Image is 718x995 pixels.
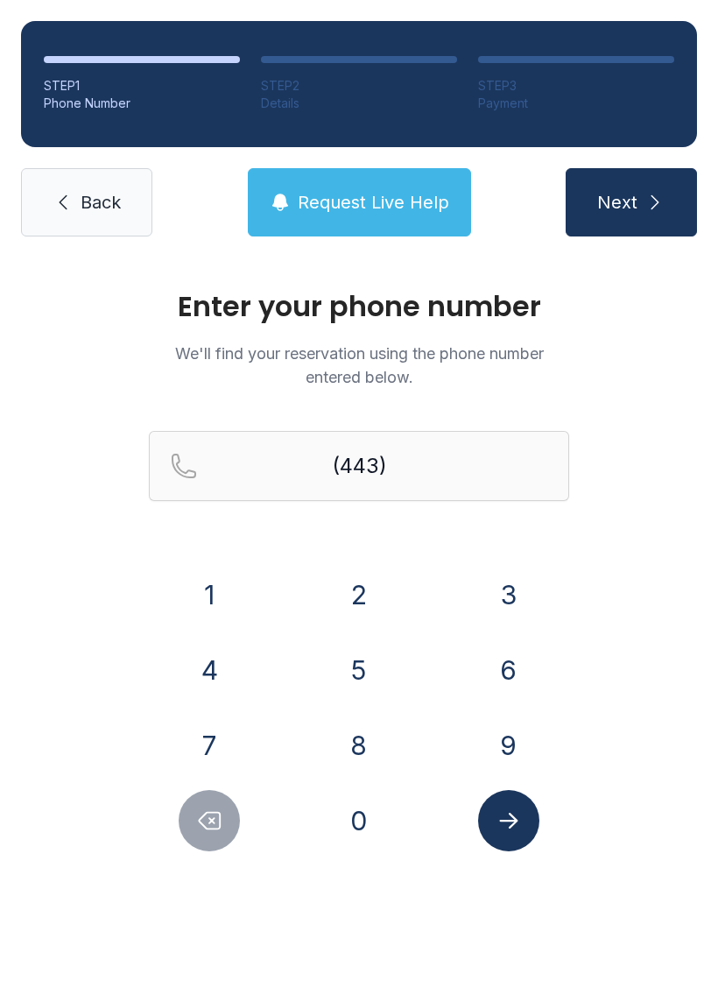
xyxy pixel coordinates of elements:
button: 8 [328,715,390,776]
button: 2 [328,564,390,625]
div: Details [261,95,457,112]
div: STEP 1 [44,77,240,95]
div: Payment [478,95,674,112]
div: STEP 3 [478,77,674,95]
span: Request Live Help [298,190,449,215]
button: 6 [478,639,539,701]
span: Next [597,190,637,215]
button: 7 [179,715,240,776]
button: Submit lookup form [478,790,539,851]
button: 4 [179,639,240,701]
button: 3 [478,564,539,625]
div: STEP 2 [261,77,457,95]
span: Back [81,190,121,215]
input: Reservation phone number [149,431,569,501]
h1: Enter your phone number [149,293,569,321]
button: 0 [328,790,390,851]
button: 9 [478,715,539,776]
button: 5 [328,639,390,701]
button: Delete number [179,790,240,851]
button: 1 [179,564,240,625]
p: We'll find your reservation using the phone number entered below. [149,342,569,389]
div: Phone Number [44,95,240,112]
